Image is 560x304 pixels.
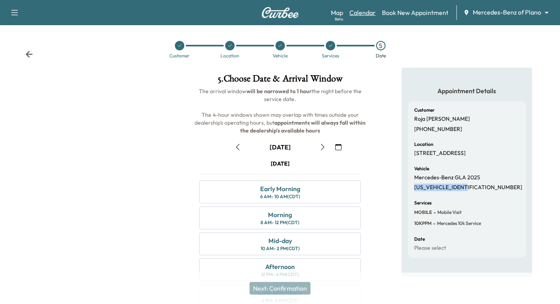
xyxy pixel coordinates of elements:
[431,219,435,227] span: -
[25,50,33,58] div: Back
[261,7,299,18] img: Curbee Logo
[414,116,470,123] p: Roja [PERSON_NAME]
[268,236,292,245] div: Mid-day
[414,201,431,205] h6: Services
[414,108,435,112] h6: Customer
[169,53,189,58] div: Customer
[268,210,292,219] div: Morning
[408,87,526,95] h5: Appointment Details
[349,8,376,17] a: Calendar
[270,143,291,151] div: [DATE]
[436,209,462,216] span: Mobile Visit
[432,208,436,216] span: -
[261,219,299,226] div: 8 AM - 12 PM (CDT)
[261,245,300,252] div: 10 AM - 2 PM (CDT)
[273,53,288,58] div: Vehicle
[414,184,522,191] p: [US_VEHICLE_IDENTIFICATION_NUMBER]
[414,126,462,133] p: [PHONE_NUMBER]
[414,142,433,147] h6: Location
[414,220,431,227] span: 10KPPM
[322,53,339,58] div: Services
[240,119,367,134] b: appointments will always fall within the dealership's available hours
[414,237,425,241] h6: Date
[414,209,432,216] span: MOBILE
[335,16,343,22] div: Beta
[435,220,481,227] span: Mercedes 10k Service
[260,184,300,193] div: Early Morning
[195,88,367,134] span: The arrival window the night before the service date. The 4-hour windows shown may overlap with t...
[193,74,367,87] h1: 5 . Choose Date & Arrival Window
[414,150,466,157] p: [STREET_ADDRESS]
[382,8,448,17] a: Book New Appointment
[376,53,386,58] div: Date
[220,53,239,58] div: Location
[260,193,300,200] div: 6 AM - 10 AM (CDT)
[261,271,299,278] div: 12 PM - 4 PM (CDT)
[414,245,446,252] p: Please select
[473,8,541,17] span: Mercedes-Benz of Plano
[414,166,429,171] h6: Vehicle
[271,160,290,168] div: [DATE]
[246,88,312,95] b: will be narrowed to 1 hour
[376,41,386,50] div: 5
[331,8,343,17] a: MapBeta
[414,174,480,181] p: Mercedes-Benz GLA 2025
[265,262,295,271] div: Afternoon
